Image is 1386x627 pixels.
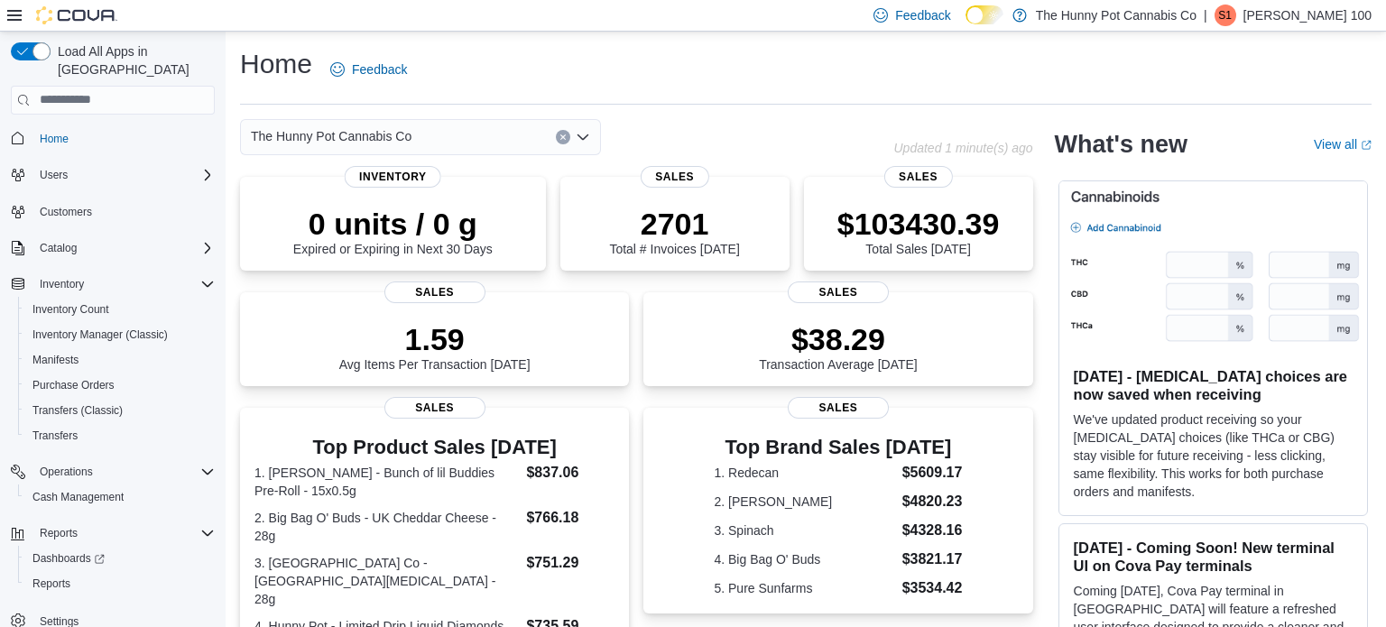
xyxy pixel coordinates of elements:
[339,321,531,357] p: 1.59
[25,573,78,595] a: Reports
[18,347,222,373] button: Manifests
[32,353,79,367] span: Manifests
[18,373,222,398] button: Purchase Orders
[25,548,112,569] a: Dashboards
[1074,410,1353,501] p: We've updated product receiving so your [MEDICAL_DATA] choices (like THCa or CBG) stay visible fo...
[1361,140,1372,151] svg: External link
[32,327,168,342] span: Inventory Manager (Classic)
[293,206,493,242] p: 0 units / 0 g
[714,493,894,511] dt: 2. [PERSON_NAME]
[32,461,100,483] button: Operations
[251,125,411,147] span: The Hunny Pot Cannabis Co
[25,486,131,508] a: Cash Management
[4,235,222,261] button: Catalog
[25,374,122,396] a: Purchase Orders
[893,141,1032,155] p: Updated 1 minute(s) ago
[25,486,215,508] span: Cash Management
[883,166,952,188] span: Sales
[40,168,68,182] span: Users
[32,522,85,544] button: Reports
[4,198,222,225] button: Customers
[714,579,894,597] dt: 5. Pure Sunfarms
[837,206,1000,256] div: Total Sales [DATE]
[25,400,130,421] a: Transfers (Classic)
[902,520,963,541] dd: $4328.16
[32,237,84,259] button: Catalog
[1243,5,1372,26] p: [PERSON_NAME] 100
[788,397,889,419] span: Sales
[1204,5,1207,26] p: |
[345,166,441,188] span: Inventory
[323,51,414,88] a: Feedback
[240,46,312,82] h1: Home
[32,378,115,392] span: Purchase Orders
[837,206,1000,242] p: $103430.39
[32,200,215,223] span: Customers
[25,299,215,320] span: Inventory Count
[4,272,222,297] button: Inventory
[32,461,215,483] span: Operations
[18,423,222,448] button: Transfers
[32,522,215,544] span: Reports
[32,164,75,186] button: Users
[32,128,76,150] a: Home
[18,484,222,510] button: Cash Management
[576,130,590,144] button: Open list of options
[25,400,215,421] span: Transfers (Classic)
[18,571,222,596] button: Reports
[32,302,109,317] span: Inventory Count
[339,321,531,372] div: Avg Items Per Transaction [DATE]
[32,237,215,259] span: Catalog
[32,429,78,443] span: Transfers
[25,299,116,320] a: Inventory Count
[4,459,222,484] button: Operations
[25,425,215,447] span: Transfers
[25,349,215,371] span: Manifests
[32,403,123,418] span: Transfers (Classic)
[32,164,215,186] span: Users
[25,548,215,569] span: Dashboards
[352,60,407,78] span: Feedback
[1055,130,1187,159] h2: What's new
[902,462,963,484] dd: $5609.17
[384,281,485,303] span: Sales
[40,526,78,540] span: Reports
[32,273,215,295] span: Inventory
[714,437,962,458] h3: Top Brand Sales [DATE]
[32,551,105,566] span: Dashboards
[25,573,215,595] span: Reports
[36,6,117,24] img: Cova
[18,546,222,571] a: Dashboards
[902,577,963,599] dd: $3534.42
[18,322,222,347] button: Inventory Manager (Classic)
[526,552,614,574] dd: $751.29
[293,206,493,256] div: Expired or Expiring in Next 30 Days
[254,509,519,545] dt: 2. Big Bag O' Buds - UK Cheddar Cheese - 28g
[714,521,894,539] dt: 3. Spinach
[1074,367,1353,403] h3: [DATE] - [MEDICAL_DATA] choices are now saved when receiving
[40,241,77,255] span: Catalog
[254,554,519,608] dt: 3. [GEOGRAPHIC_DATA] Co - [GEOGRAPHIC_DATA][MEDICAL_DATA] - 28g
[759,321,918,372] div: Transaction Average [DATE]
[25,324,215,346] span: Inventory Manager (Classic)
[32,490,124,504] span: Cash Management
[1074,539,1353,575] h3: [DATE] - Coming Soon! New terminal UI on Cova Pay terminals
[18,398,222,423] button: Transfers (Classic)
[32,273,91,295] button: Inventory
[40,132,69,146] span: Home
[895,6,950,24] span: Feedback
[714,464,894,482] dt: 1. Redecan
[32,576,70,591] span: Reports
[32,127,215,150] span: Home
[902,491,963,512] dd: $4820.23
[609,206,739,242] p: 2701
[609,206,739,256] div: Total # Invoices [DATE]
[1215,5,1236,26] div: Sarah 100
[714,550,894,568] dt: 4. Big Bag O' Buds
[40,277,84,291] span: Inventory
[966,24,966,25] span: Dark Mode
[25,425,85,447] a: Transfers
[902,549,963,570] dd: $3821.17
[384,397,485,419] span: Sales
[25,349,86,371] a: Manifests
